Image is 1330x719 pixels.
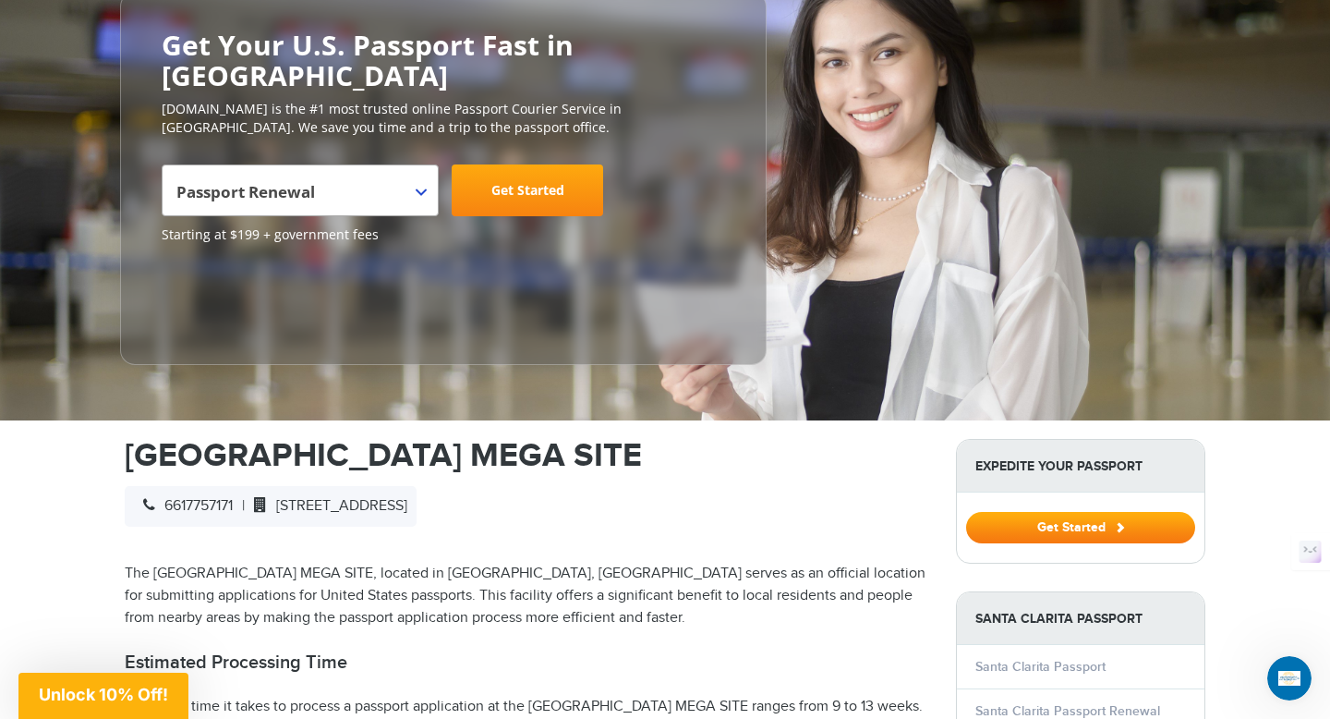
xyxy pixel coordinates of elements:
h2: Get Your U.S. Passport Fast in [GEOGRAPHIC_DATA] [162,30,725,91]
a: Get Started [452,165,603,216]
span: 6617757171 [134,497,233,515]
span: Passport Renewal [176,172,419,224]
div: | [125,486,417,527]
span: Starting at $199 + government fees [162,225,725,244]
span: [STREET_ADDRESS] [245,497,407,515]
a: Santa Clarita Passport [975,659,1106,675]
strong: Expedite Your Passport [957,440,1204,493]
p: [DOMAIN_NAME] is the #1 most trusted online Passport Courier Service in [GEOGRAPHIC_DATA]. We sav... [162,100,725,137]
h2: Estimated Processing Time [125,652,928,674]
strong: Santa Clarita Passport [957,592,1204,645]
p: The [GEOGRAPHIC_DATA] MEGA SITE, located in [GEOGRAPHIC_DATA], [GEOGRAPHIC_DATA] serves as an off... [125,563,928,629]
h1: [GEOGRAPHIC_DATA] MEGA SITE [125,439,928,472]
span: Unlock 10% Off! [39,685,168,704]
div: Unlock 10% Off! [18,673,188,719]
span: Passport Renewal [162,165,439,216]
iframe: Customer reviews powered by Trustpilot [162,253,300,346]
a: Santa Clarita Passport Renewal [975,703,1160,719]
a: Get Started [966,519,1195,534]
button: Get Started [966,512,1195,543]
iframe: Intercom live chat [1267,656,1312,701]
